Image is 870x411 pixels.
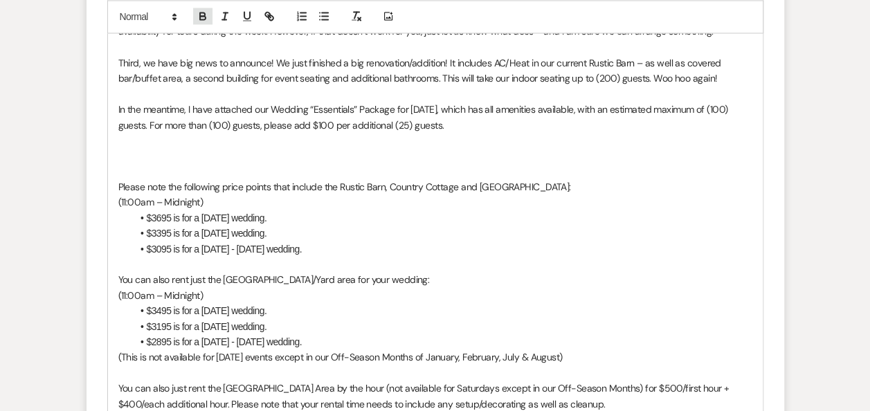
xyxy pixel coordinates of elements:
[118,179,752,194] p: Please note the following price points that include the Rustic Barn, Country Cottage and [GEOGRAP...
[132,225,752,240] li: $3395 is for a [DATE] wedding.
[118,101,752,132] p: In the meantime, I have attached our Wedding “Essentials” Package for [DATE], which has all ameni...
[118,56,724,84] span: Third, we have big news to announce! We just finished a big renovation/addition! It includes AC/H...
[118,194,752,209] p: (11:00am – Midnight)
[132,302,752,318] li: $3495 is for a [DATE] wedding.
[132,318,752,334] li: $3195 is for a [DATE] wedding.
[118,380,752,411] p: You can also just rent the [GEOGRAPHIC_DATA] Area by the hour (not available for Saturdays except...
[132,334,752,349] li: $2895 is for a [DATE] - [DATE] wedding.
[132,241,752,256] li: $3095 is for a [DATE] - [DATE] wedding.
[118,287,752,302] p: (11:00am – Midnight)
[118,349,752,364] p: (This is not available for [DATE] events except in our Off-Season Months of January, February, Ju...
[118,271,752,286] p: You can also rent just the [GEOGRAPHIC_DATA]/Yard area for your wedding:
[132,210,752,225] li: $3695 is for a [DATE] wedding.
